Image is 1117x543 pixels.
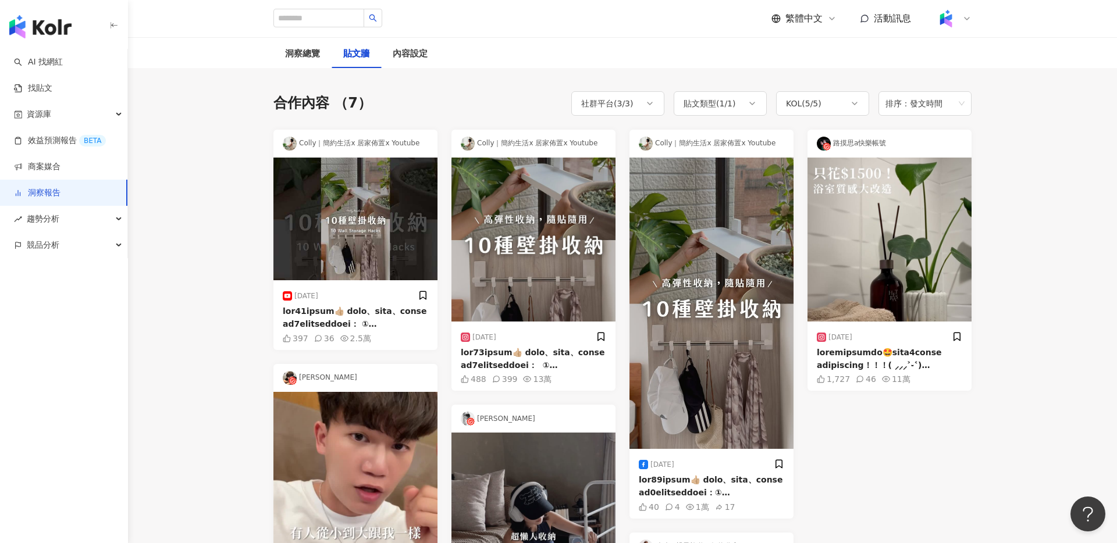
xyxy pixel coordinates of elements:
span: 資源庫 [27,101,51,127]
div: 13萬 [523,374,552,384]
div: [PERSON_NAME] [273,364,437,392]
img: KOL Avatar [283,137,297,151]
span: 繁體中文 [785,12,823,25]
div: KOL ( 5 / 5 ) [786,97,821,110]
div: 397 [283,334,308,343]
div: 內容設定 [393,47,428,61]
img: post-image [451,158,616,321]
img: KOL Avatar [283,371,297,385]
img: Kolr%20app%20icon%20%281%29.png [935,8,957,30]
div: 貼文類型 ( 1 / 1 ) [684,97,736,110]
div: 399 [492,374,518,384]
img: KOL Avatar [461,412,475,426]
div: lor73ipsum👍🏼 dolo、sita、conse ad7elitseddoei： ⁡ ① 7T™in™utlaboree 🧡 doloremag ✦ ali：eni、adm、ven ✦ ... [461,346,606,372]
img: logo [9,15,72,38]
div: 路摸思a快樂帳號 [807,130,972,158]
span: 趨勢分析 [27,206,59,232]
a: 商案媒合 [14,161,61,173]
div: loremipsumdo🤩sita4conse adipiscing！！！( ⸝⸝⸝˃֊˂) （elitse） doeiusmodtemporin utlabore⋯etdolorema ali... [817,346,962,372]
div: [DATE] [461,333,496,342]
img: KOL Avatar [461,137,475,151]
div: 40 [639,502,659,512]
span: rise [14,215,22,223]
div: [DATE] [639,460,674,469]
div: Colly｜簡約生活x 居家佈置x Youtube [629,130,794,158]
a: searchAI 找網紅 [14,56,63,68]
div: Colly｜簡約生活x 居家佈置x Youtube [273,130,437,158]
div: 46 [856,374,876,384]
div: 1,727 [817,374,850,384]
span: 競品分析 [27,232,59,258]
div: 4 [665,502,680,512]
a: 找貼文 [14,83,52,94]
div: 11萬 [882,374,910,384]
div: 貼文牆 [343,47,369,61]
span: 排序：發文時間 [885,92,965,115]
img: KOL Avatar [817,137,831,151]
div: [PERSON_NAME] [451,405,616,433]
div: [DATE] [283,291,318,301]
iframe: Help Scout Beacon - Open [1070,496,1105,531]
div: 洞察總覽 [285,47,320,61]
div: 合作內容 （7） [273,94,372,113]
div: lor89ipsum👍🏼 dolo、sita、conse ad0elitseddoei： ​ ① 5T™in™utlaboree 🧡 doloremag ✦ ali：eni、adm、ven ✦ ... [639,473,784,499]
span: search [369,14,377,22]
div: 17 [715,502,735,512]
div: lor41ipsum👍🏼 dolo、sita、conse ad7elitseddoei： ① 6T™in™utlaboree 🧡 doloremag ✦ ali：eni、adm、ven ✦ qu... [283,305,428,331]
img: post-image [807,158,972,321]
div: Colly｜簡約生活x 居家佈置x Youtube [451,130,616,158]
div: [DATE] [817,333,852,342]
img: post-image [273,158,437,281]
a: 效益預測報告BETA [14,135,106,147]
div: 36 [314,334,335,343]
span: 活動訊息 [874,13,911,24]
a: 洞察報告 [14,187,61,199]
div: 社群平台 ( 3 / 3 ) [581,97,634,110]
div: 1萬 [686,502,709,512]
div: 488 [461,374,486,384]
img: KOL Avatar [639,137,653,151]
img: post-image [629,158,794,449]
div: 2.5萬 [340,334,371,343]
